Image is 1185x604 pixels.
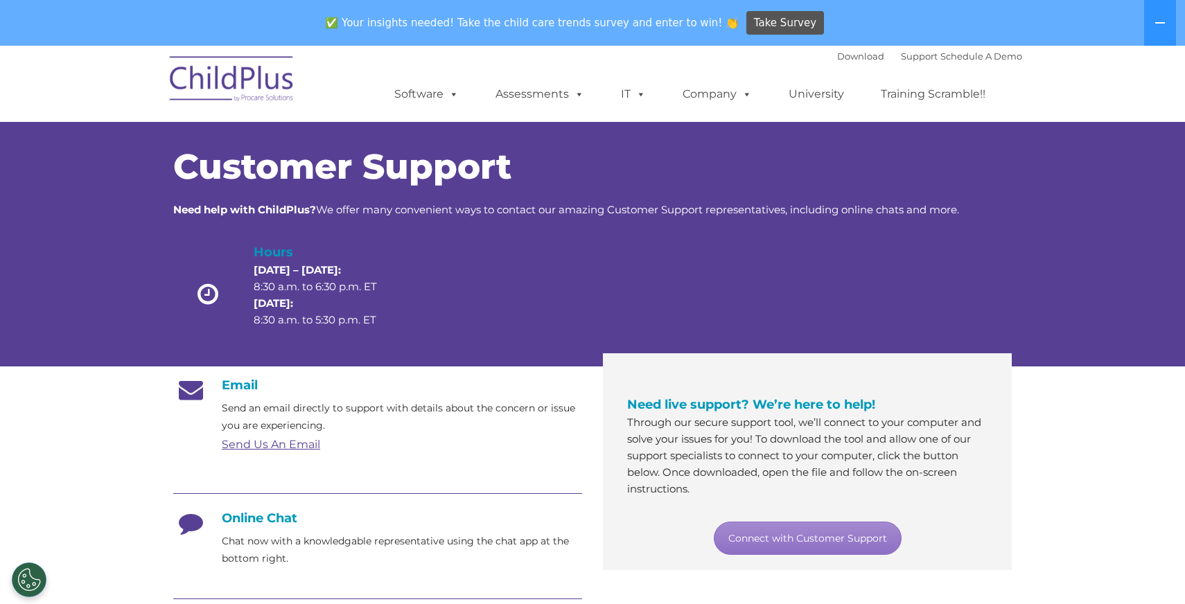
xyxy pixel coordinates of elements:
[222,400,582,434] p: Send an email directly to support with details about the concern or issue you are experiencing.
[714,522,902,555] a: Connect with Customer Support
[254,242,401,262] h4: Hours
[837,51,884,62] a: Download
[837,51,1022,62] font: |
[163,46,301,116] img: ChildPlus by Procare Solutions
[380,80,473,108] a: Software
[173,510,582,526] h4: Online Chat
[746,11,825,35] a: Take Survey
[173,203,316,216] strong: Need help with ChildPlus?
[901,51,938,62] a: Support
[254,263,341,276] strong: [DATE] – [DATE]:
[222,533,582,567] p: Chat now with a knowledgable representative using the chat app at the bottom right.
[867,80,999,108] a: Training Scramble!!
[482,80,598,108] a: Assessments
[173,203,959,216] span: We offer many convenient ways to contact our amazing Customer Support representatives, including ...
[222,438,320,451] a: Send Us An Email
[173,377,582,393] h4: Email
[607,80,660,108] a: IT
[940,51,1022,62] a: Schedule A Demo
[320,9,744,36] span: ✅ Your insights needed! Take the child care trends survey and enter to win! 👏
[669,80,766,108] a: Company
[775,80,858,108] a: University
[627,397,875,412] span: Need live support? We’re here to help!
[754,11,816,35] span: Take Survey
[254,296,293,310] strong: [DATE]:
[254,262,401,328] p: 8:30 a.m. to 6:30 p.m. ET 8:30 a.m. to 5:30 p.m. ET
[173,145,511,188] span: Customer Support
[12,562,46,597] button: Cookies Settings
[627,414,988,497] p: Through our secure support tool, we’ll connect to your computer and solve your issues for you! To...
